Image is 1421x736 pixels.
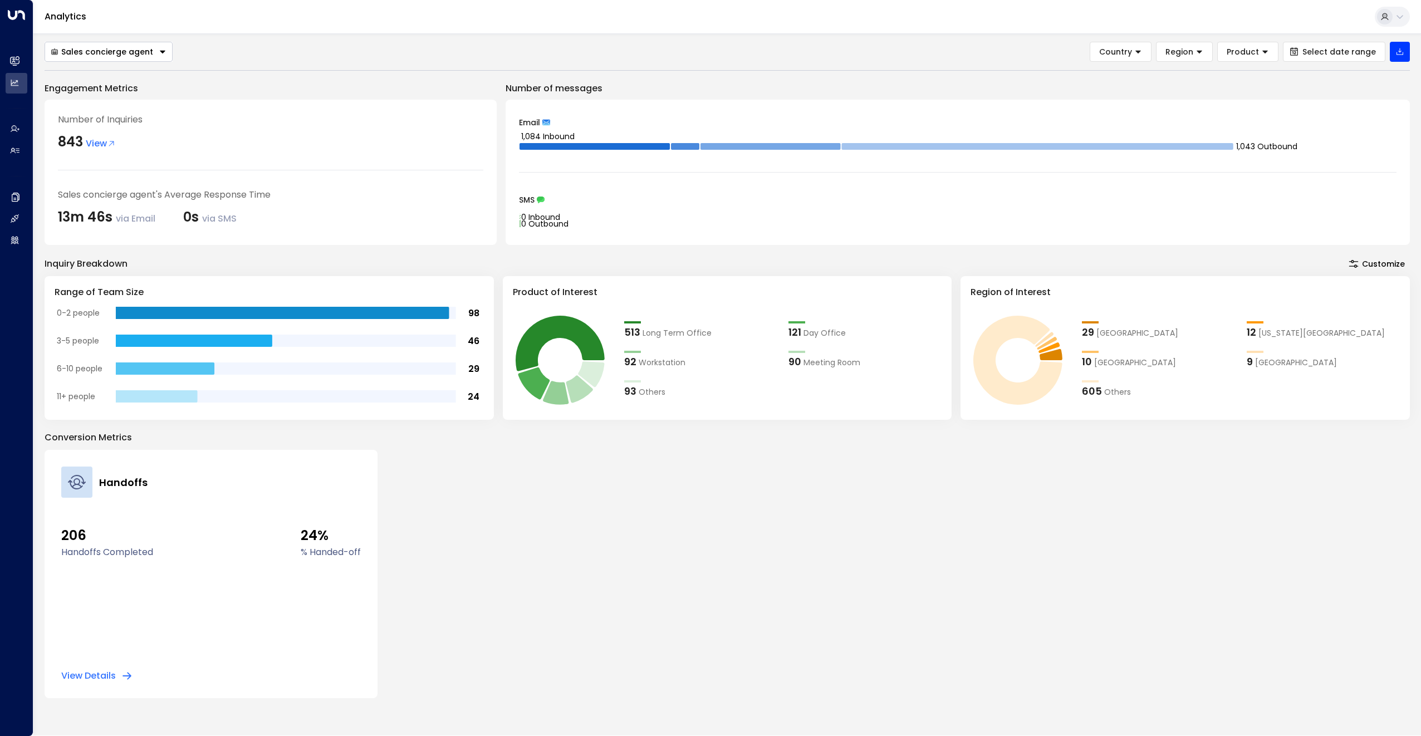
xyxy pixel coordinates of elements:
div: 29 [1082,325,1094,340]
span: Region [1165,47,1193,57]
div: 513 [624,325,640,340]
div: Sales concierge agent's Average Response Time [58,188,483,202]
button: Product [1217,42,1278,62]
div: SMS [519,196,1396,204]
div: 93 [624,384,636,399]
div: 605 [1082,384,1102,399]
div: 9Paris [1247,354,1400,369]
span: via SMS [202,212,237,225]
span: London [1096,327,1178,339]
tspan: 6-10 people [57,363,102,374]
p: Number of messages [506,82,1410,95]
tspan: 24 [468,390,479,403]
tspan: 98 [468,307,479,320]
tspan: 3-5 people [57,335,99,346]
button: Select date range [1283,42,1385,62]
div: 121 [788,325,801,340]
h3: Range of Team Size [55,286,484,299]
label: Handoffs Completed [61,546,153,559]
div: 605Others [1082,384,1235,399]
div: Inquiry Breakdown [45,257,128,271]
div: 12 [1247,325,1256,340]
tspan: 0 Outbound [521,218,569,229]
div: Number of Inquiries [58,113,483,126]
span: Select date range [1302,47,1376,56]
div: 9 [1247,354,1253,369]
label: % Handed-off [301,546,361,559]
span: Long Term Office [643,327,712,339]
span: Day Office [803,327,846,339]
div: 29London [1082,325,1235,340]
span: Others [1104,386,1131,398]
div: 513Long Term Office [624,325,777,340]
span: 24% [301,526,361,546]
div: 121Day Office [788,325,942,340]
tspan: 46 [468,335,479,347]
span: Country [1099,47,1132,57]
span: Meeting Room [803,357,860,369]
div: 93Others [624,384,777,399]
span: via Email [116,212,155,225]
div: 90Meeting Room [788,354,942,369]
span: View [86,137,116,150]
tspan: 1,043 Outbound [1236,141,1297,152]
p: Engagement Metrics [45,82,497,95]
div: Sales concierge agent [51,47,153,57]
span: Workstation [639,357,685,369]
div: 90 [788,354,801,369]
tspan: 1,084 Inbound [521,131,575,142]
button: View Details [61,670,133,681]
button: Country [1090,42,1151,62]
span: 206 [61,526,153,546]
tspan: 29 [468,362,479,375]
div: 92 [624,354,636,369]
p: Conversion Metrics [45,431,1410,444]
span: New York City [1258,327,1385,339]
a: Analytics [45,10,86,23]
div: 13m 46s [58,207,155,227]
h3: Product of Interest [513,286,942,299]
span: Email [519,119,540,126]
button: Sales concierge agent [45,42,173,62]
h4: Handoffs [99,475,148,490]
div: 10São Paulo [1082,354,1235,369]
span: Others [639,386,665,398]
div: 843 [58,132,83,152]
tspan: 0-2 people [57,307,100,318]
h3: Region of Interest [971,286,1400,299]
button: Region [1156,42,1213,62]
div: Button group with a nested menu [45,42,173,62]
tspan: 11+ people [57,391,95,402]
tspan: 0 Inbound [521,212,560,223]
div: 92Workstation [624,354,777,369]
div: 12New York City [1247,325,1400,340]
span: São Paulo [1094,357,1176,369]
span: Paris [1255,357,1337,369]
span: Product [1227,47,1259,57]
button: Customize [1344,256,1410,272]
div: 0s [183,207,237,227]
div: 10 [1082,354,1092,369]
